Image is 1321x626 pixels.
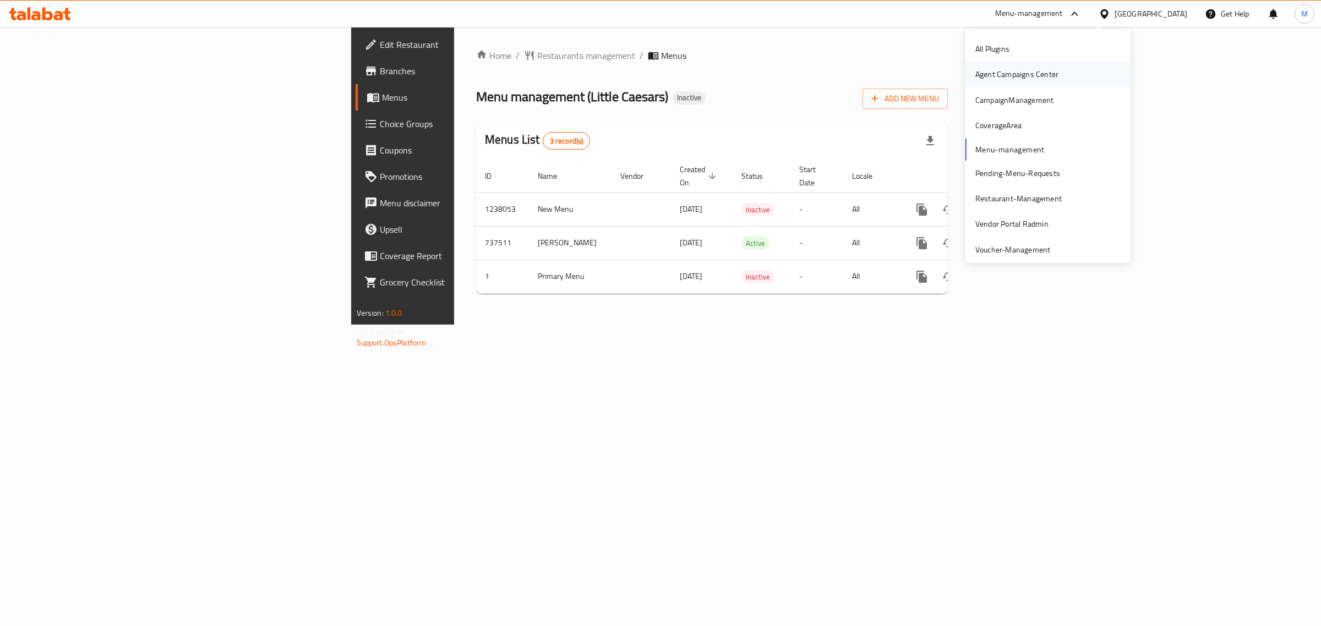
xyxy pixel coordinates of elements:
div: Inactive [741,270,774,283]
span: Status [741,169,777,183]
a: Upsell [356,216,572,243]
div: CampaignManagement [975,94,1054,106]
a: Coverage Report [356,243,572,269]
a: Choice Groups [356,111,572,137]
a: Branches [356,58,572,84]
span: Grocery Checklist [380,276,563,289]
span: Start Date [799,163,830,189]
span: Inactive [673,93,706,102]
div: CoverageArea [975,119,1022,131]
button: Change Status [935,230,962,256]
div: Inactive [673,91,706,105]
span: 1.0.0 [385,306,402,320]
span: Name [538,169,571,183]
span: Active [741,237,769,250]
span: Menu disclaimer [380,196,563,210]
a: Menus [356,84,572,111]
td: - [790,226,843,260]
table: enhanced table [476,160,1023,294]
div: Export file [917,128,943,154]
span: Locale [852,169,887,183]
span: M [1301,8,1308,20]
a: Edit Restaurant [356,31,572,58]
a: Menu disclaimer [356,190,572,216]
div: Total records count [543,132,591,150]
span: Vendor [620,169,658,183]
span: Edit Restaurant [380,38,563,51]
div: Agent Campaigns Center [975,68,1058,80]
span: Menu management ( Little Caesars ) [476,84,668,109]
span: Add New Menu [871,92,939,106]
a: Coupons [356,137,572,163]
button: Change Status [935,196,962,223]
td: - [790,193,843,226]
td: - [790,260,843,293]
button: Add New Menu [863,89,948,109]
div: [GEOGRAPHIC_DATA] [1115,8,1187,20]
li: / [640,49,643,62]
span: Branches [380,64,563,78]
span: ID [485,169,506,183]
span: [DATE] [680,235,702,250]
button: more [909,263,935,290]
button: Change Status [935,263,962,290]
div: Inactive [741,203,774,216]
span: [DATE] [680,269,702,283]
span: Restaurants management [537,49,635,62]
nav: breadcrumb [476,49,948,62]
span: Coverage Report [380,249,563,262]
th: Actions [900,160,1023,193]
a: Restaurants management [524,49,635,62]
a: Grocery Checklist [356,269,572,295]
span: Choice Groups [380,117,563,130]
span: Inactive [741,204,774,216]
button: more [909,230,935,256]
div: Voucher-Management [975,244,1051,256]
h2: Menus List [485,131,590,150]
button: more [909,196,935,223]
div: Pending-Menu-Requests [975,167,1060,179]
a: Promotions [356,163,572,190]
div: Restaurant-Management [975,193,1062,205]
span: Created On [680,163,719,189]
span: Coupons [380,144,563,157]
div: Vendor Portal Radmin [975,218,1049,230]
span: Menus [382,91,563,104]
td: All [843,226,900,260]
span: Upsell [380,223,563,236]
td: All [843,193,900,226]
div: Menu-management [995,7,1063,20]
span: Menus [661,49,686,62]
span: Inactive [741,271,774,283]
span: 3 record(s) [543,136,590,146]
span: [DATE] [680,202,702,216]
span: Promotions [380,170,563,183]
span: Get support on: [357,325,407,339]
td: All [843,260,900,293]
div: All Plugins [975,43,1009,55]
a: Support.OpsPlatform [357,336,427,350]
span: Version: [357,306,384,320]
